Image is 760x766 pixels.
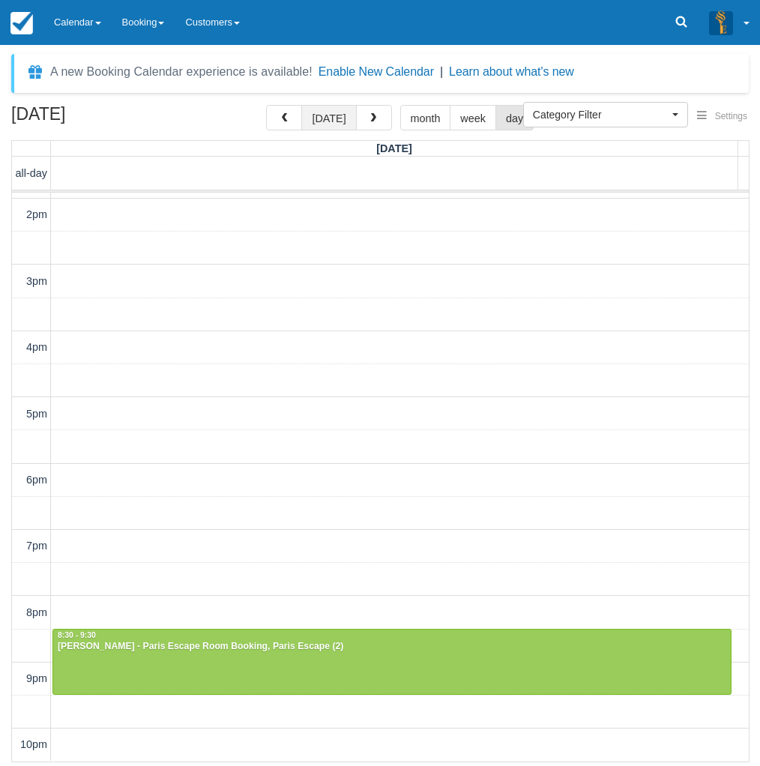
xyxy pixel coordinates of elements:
h2: [DATE] [11,105,201,133]
span: [DATE] [376,142,412,154]
button: day [495,105,534,130]
span: 6pm [26,474,47,486]
button: month [400,105,451,130]
a: Learn about what's new [449,65,574,78]
span: 5pm [26,408,47,420]
span: | [440,65,443,78]
span: 7pm [26,540,47,552]
a: 8:30 - 9:30[PERSON_NAME] - Paris Escape Room Booking, Paris Escape (2) [52,629,732,695]
img: checkfront-main-nav-mini-logo.png [10,12,33,34]
span: all-day [16,167,47,179]
div: [PERSON_NAME] - Paris Escape Room Booking, Paris Escape (2) [57,641,727,653]
span: Category Filter [533,107,669,122]
span: 2pm [26,208,47,220]
span: Settings [715,111,747,121]
button: week [450,105,496,130]
span: 8:30 - 9:30 [58,631,96,639]
span: 8pm [26,606,47,618]
span: 3pm [26,275,47,287]
button: Settings [688,106,756,127]
img: A3 [709,10,733,34]
div: A new Booking Calendar experience is available! [50,63,313,81]
button: Category Filter [523,102,688,127]
button: Enable New Calendar [319,64,434,79]
span: 4pm [26,341,47,353]
span: 10pm [20,738,47,750]
span: 9pm [26,672,47,684]
button: [DATE] [301,105,356,130]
